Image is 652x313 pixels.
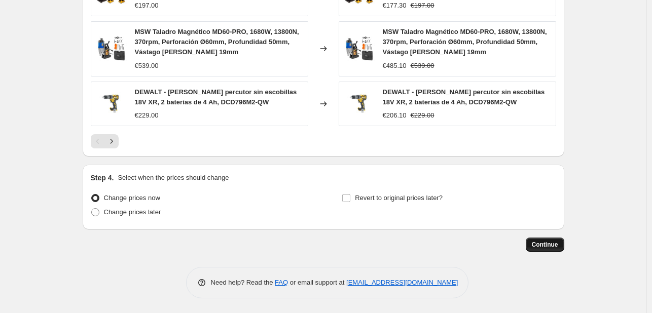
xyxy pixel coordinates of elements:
[135,110,159,121] div: €229.00
[383,88,545,106] span: DEWALT - [PERSON_NAME] percutor sin escobillas 18V XR, 2 baterías de 4 Ah, DCD796M2-QW
[526,238,564,252] button: Continue
[411,1,434,11] strike: €197.00
[383,61,407,71] div: €485.10
[411,61,434,71] strike: €539.00
[91,173,114,183] h2: Step 4.
[104,208,161,216] span: Change prices later
[346,279,458,286] a: [EMAIL_ADDRESS][DOMAIN_NAME]
[91,134,119,148] nav: Pagination
[275,279,288,286] a: FAQ
[411,110,434,121] strike: €229.00
[135,1,159,11] div: €197.00
[383,1,407,11] div: €177.30
[344,33,375,64] img: 7123zeeH4UL_80x.jpg
[96,33,127,64] img: 7123zeeH4UL_80x.jpg
[383,110,407,121] div: €206.10
[96,89,127,119] img: 61HAmUr7d9L_80x.jpg
[344,89,375,119] img: 61HAmUr7d9L_80x.jpg
[211,279,275,286] span: Need help? Read the
[104,194,160,202] span: Change prices now
[118,173,229,183] p: Select when the prices should change
[288,279,346,286] span: or email support at
[135,88,297,106] span: DEWALT - [PERSON_NAME] percutor sin escobillas 18V XR, 2 baterías de 4 Ah, DCD796M2-QW
[104,134,119,148] button: Next
[383,28,547,56] span: MSW Taladro Magnético MD60-PRO, 1680W, 13800N, 370rpm, Perforación Ø60mm, Profundidad 50mm, Vásta...
[532,241,558,249] span: Continue
[135,28,299,56] span: MSW Taladro Magnético MD60-PRO, 1680W, 13800N, 370rpm, Perforación Ø60mm, Profundidad 50mm, Vásta...
[355,194,443,202] span: Revert to original prices later?
[135,61,159,71] div: €539.00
